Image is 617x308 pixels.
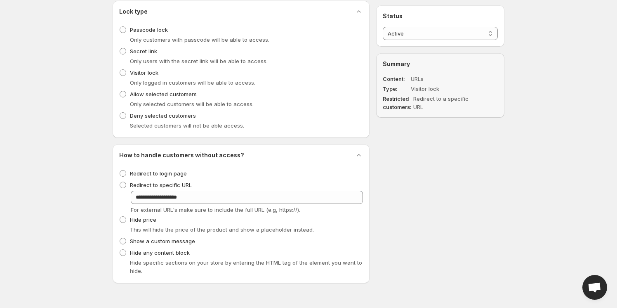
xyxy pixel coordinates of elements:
[582,275,607,300] a: Open chat
[130,101,254,107] span: Only selected customers will be able to access.
[130,216,156,223] span: Hide price
[411,75,474,83] dd: URLs
[130,48,157,54] span: Secret link
[130,91,197,97] span: Allow selected customers
[383,75,409,83] dt: Content:
[130,79,255,86] span: Only logged in customers will be able to access.
[130,26,168,33] span: Passcode lock
[130,170,187,177] span: Redirect to login page
[130,226,314,233] span: This will hide the price of the product and show a placeholder instead.
[130,69,158,76] span: Visitor lock
[413,95,477,111] dd: Redirect to a specific URL
[383,60,498,68] h2: Summary
[119,151,244,159] h2: How to handle customers without access?
[130,259,362,274] span: Hide specific sections on your store by entering the HTML tag of the element you want to hide.
[130,238,195,244] span: Show a custom message
[383,12,498,20] h2: Status
[411,85,474,93] dd: Visitor lock
[130,112,196,119] span: Deny selected customers
[383,95,412,111] dt: Restricted customers:
[130,36,269,43] span: Only customers with passcode will be able to access.
[130,58,268,64] span: Only users with the secret link will be able to access.
[119,7,148,16] h2: Lock type
[130,182,192,188] span: Redirect to specific URL
[130,249,190,256] span: Hide any content block
[383,85,409,93] dt: Type:
[130,122,244,129] span: Selected customers will not be able access.
[131,206,300,213] span: For external URL's make sure to include the full URL (e.g, https://).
